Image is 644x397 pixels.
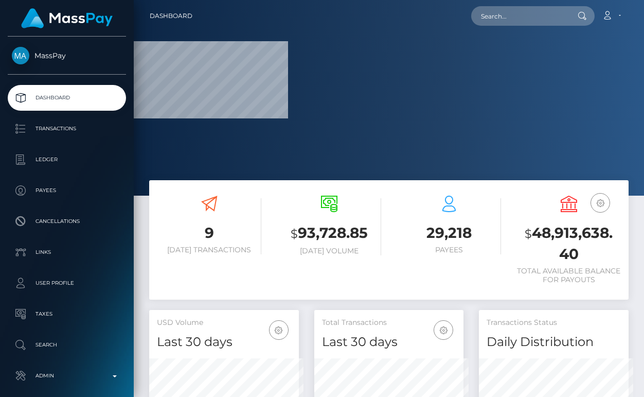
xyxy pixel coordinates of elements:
h6: [DATE] Volume [277,247,381,255]
h3: 29,218 [397,223,501,243]
a: Dashboard [150,5,192,27]
p: Taxes [12,306,122,322]
h5: Transactions Status [487,318,621,328]
p: Admin [12,368,122,384]
a: Search [8,332,126,358]
p: Transactions [12,121,122,136]
h4: Daily Distribution [487,333,621,351]
p: Cancellations [12,214,122,229]
h3: 9 [157,223,261,243]
img: MassPay Logo [21,8,113,28]
h4: Last 30 days [157,333,291,351]
img: MassPay [12,47,29,64]
h3: 93,728.85 [277,223,381,244]
h3: 48,913,638.40 [516,223,621,264]
h6: Payees [397,246,501,254]
p: Payees [12,183,122,198]
h5: USD Volume [157,318,291,328]
a: Cancellations [8,209,126,234]
h4: Last 30 days [322,333,456,351]
input: Search... [471,6,568,26]
span: MassPay [8,51,126,60]
p: Ledger [12,152,122,167]
h6: Total Available Balance for Payouts [516,267,621,284]
a: Transactions [8,116,126,142]
a: Taxes [8,301,126,327]
a: Dashboard [8,85,126,111]
p: Links [12,245,122,260]
a: Links [8,239,126,265]
a: User Profile [8,270,126,296]
a: Ledger [8,147,126,172]
h5: Total Transactions [322,318,456,328]
small: $ [291,227,298,241]
h6: [DATE] Transactions [157,246,261,254]
a: Payees [8,178,126,203]
p: Search [12,337,122,353]
small: $ [525,227,532,241]
p: Dashboard [12,90,122,106]
p: User Profile [12,275,122,291]
a: Admin [8,363,126,389]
